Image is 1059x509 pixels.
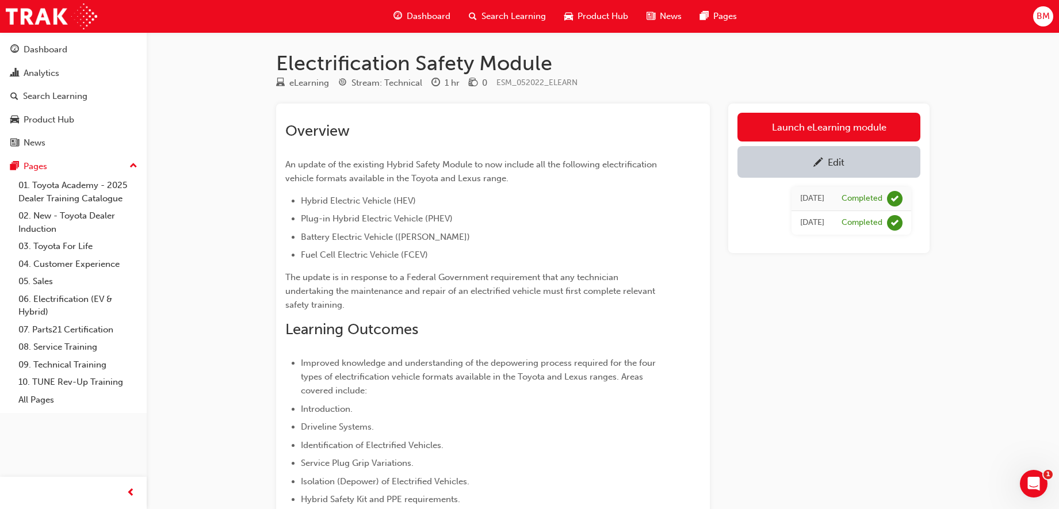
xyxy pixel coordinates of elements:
[14,338,142,356] a: 08. Service Training
[14,273,142,290] a: 05. Sales
[301,422,374,432] span: Driveline Systems.
[23,90,87,103] div: Search Learning
[5,63,142,84] a: Analytics
[24,160,47,173] div: Pages
[1037,10,1050,23] span: BM
[813,158,823,169] span: pencil-icon
[637,5,691,28] a: news-iconNews
[14,238,142,255] a: 03. Toyota For Life
[10,138,19,148] span: news-icon
[842,217,882,228] div: Completed
[14,255,142,273] a: 04. Customer Experience
[660,10,682,23] span: News
[289,76,329,90] div: eLearning
[564,9,573,24] span: car-icon
[301,494,460,504] span: Hybrid Safety Kit and PPE requirements.
[431,78,440,89] span: clock-icon
[5,156,142,177] button: Pages
[24,136,45,150] div: News
[6,3,97,29] img: Trak
[10,91,18,102] span: search-icon
[24,113,74,127] div: Product Hub
[301,196,416,206] span: Hybrid Electric Vehicle (HEV)
[129,159,137,174] span: up-icon
[14,391,142,409] a: All Pages
[24,43,67,56] div: Dashboard
[301,250,428,260] span: Fuel Cell Electric Vehicle (FCEV)
[301,232,470,242] span: Battery Electric Vehicle ([PERSON_NAME])
[5,86,142,107] a: Search Learning
[301,440,444,450] span: Identification of Electrified Vehicles.
[338,76,422,90] div: Stream
[481,10,546,23] span: Search Learning
[691,5,746,28] a: pages-iconPages
[887,215,903,231] span: learningRecordVerb_COMPLETE-icon
[647,9,655,24] span: news-icon
[431,76,460,90] div: Duration
[285,272,657,310] span: The update is in response to a Federal Government requirement that any technician undertaking the...
[285,320,418,338] span: Learning Outcomes
[384,5,460,28] a: guage-iconDashboard
[276,51,930,76] h1: Electrification Safety Module
[301,458,414,468] span: Service Plug Grip Variations.
[14,356,142,374] a: 09. Technical Training
[1020,470,1047,497] iframe: Intercom live chat
[5,39,142,60] a: Dashboard
[737,113,920,141] a: Launch eLearning module
[301,358,658,396] span: Improved knowledge and understanding of the depowering process required for the four types of ele...
[842,193,882,204] div: Completed
[1043,470,1053,479] span: 1
[5,132,142,154] a: News
[445,76,460,90] div: 1 hr
[14,290,142,321] a: 06. Electrification (EV & Hybrid)
[700,9,709,24] span: pages-icon
[482,76,487,90] div: 0
[469,9,477,24] span: search-icon
[10,162,19,172] span: pages-icon
[10,45,19,55] span: guage-icon
[5,109,142,131] a: Product Hub
[800,192,824,205] div: Fri May 20 2022 21:30:00 GMT+0930 (Australian Central Standard Time)
[5,37,142,156] button: DashboardAnalyticsSearch LearningProduct HubNews
[285,159,659,183] span: An update of the existing Hybrid Safety Module to now include all the following electrification v...
[14,373,142,391] a: 10. TUNE Rev-Up Training
[14,321,142,339] a: 07. Parts21 Certification
[301,476,469,487] span: Isolation (Depower) of Electrified Vehicles.
[800,216,824,229] div: Thu May 19 2022 23:30:00 GMT+0930 (Australian Central Standard Time)
[1033,6,1053,26] button: BM
[351,76,422,90] div: Stream: Technical
[301,404,353,414] span: Introduction.
[24,67,59,80] div: Analytics
[469,76,487,90] div: Price
[338,78,347,89] span: target-icon
[887,191,903,206] span: learningRecordVerb_COMPLETE-icon
[713,10,737,23] span: Pages
[10,115,19,125] span: car-icon
[828,156,844,168] div: Edit
[276,78,285,89] span: learningResourceType_ELEARNING-icon
[393,9,402,24] span: guage-icon
[276,76,329,90] div: Type
[460,5,555,28] a: search-iconSearch Learning
[301,213,453,224] span: Plug-in Hybrid Electric Vehicle (PHEV)
[10,68,19,79] span: chart-icon
[407,10,450,23] span: Dashboard
[555,5,637,28] a: car-iconProduct Hub
[737,146,920,178] a: Edit
[127,486,135,500] span: prev-icon
[578,10,628,23] span: Product Hub
[496,78,578,87] span: Learning resource code
[14,177,142,207] a: 01. Toyota Academy - 2025 Dealer Training Catalogue
[469,78,477,89] span: money-icon
[14,207,142,238] a: 02. New - Toyota Dealer Induction
[285,122,350,140] span: Overview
